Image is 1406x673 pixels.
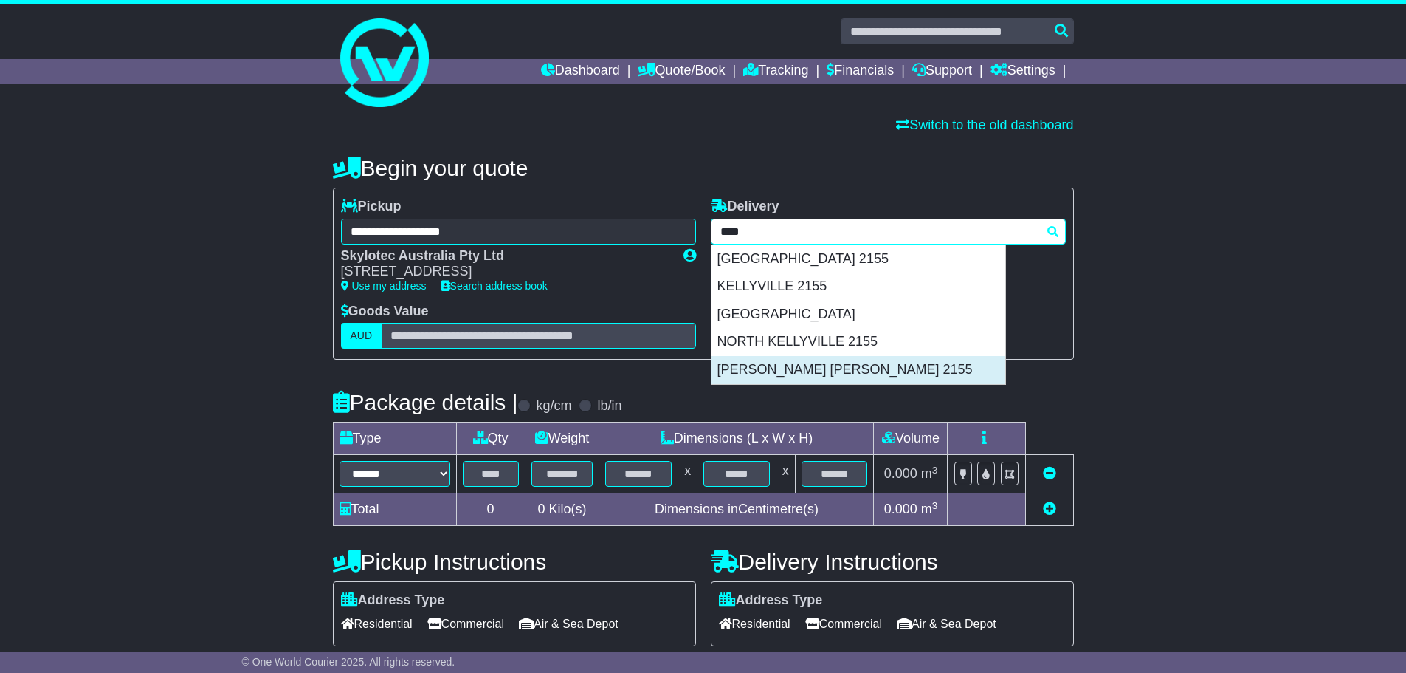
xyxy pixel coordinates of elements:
[884,502,917,516] span: 0.000
[932,500,938,511] sup: 3
[743,59,808,84] a: Tracking
[711,199,779,215] label: Delivery
[711,356,1005,384] div: [PERSON_NAME] [PERSON_NAME] 2155
[333,156,1074,180] h4: Begin your quote
[711,550,1074,574] h4: Delivery Instructions
[599,423,874,455] td: Dimensions (L x W x H)
[333,423,456,455] td: Type
[519,612,618,635] span: Air & Sea Depot
[719,612,790,635] span: Residential
[921,466,938,481] span: m
[341,612,413,635] span: Residential
[333,550,696,574] h4: Pickup Instructions
[776,455,795,493] td: x
[456,423,525,455] td: Qty
[341,248,669,264] div: Skylotec Australia Pty Ltd
[1043,466,1056,481] a: Remove this item
[897,612,996,635] span: Air & Sea Depot
[441,280,548,292] a: Search address book
[333,390,518,414] h4: Package details |
[427,612,504,635] span: Commercial
[711,301,1005,329] div: [GEOGRAPHIC_DATA]
[827,59,894,84] a: Financials
[678,455,697,493] td: x
[711,328,1005,356] div: NORTH KELLYVILLE 2155
[921,502,938,516] span: m
[341,280,427,292] a: Use my address
[711,245,1005,273] div: [GEOGRAPHIC_DATA] 2155
[912,59,972,84] a: Support
[456,493,525,526] td: 0
[242,656,455,668] span: © One World Courier 2025. All rights reserved.
[874,423,948,455] td: Volume
[537,502,545,516] span: 0
[711,219,1066,245] typeahead: Please provide city
[541,59,620,84] a: Dashboard
[805,612,882,635] span: Commercial
[341,304,429,320] label: Goods Value
[711,273,1005,301] div: KELLYVILLE 2155
[1043,502,1056,516] a: Add new item
[884,466,917,481] span: 0.000
[896,117,1073,132] a: Switch to the old dashboard
[536,398,571,414] label: kg/cm
[719,592,823,609] label: Address Type
[341,323,382,349] label: AUD
[990,59,1055,84] a: Settings
[597,398,621,414] label: lb/in
[525,493,599,526] td: Kilo(s)
[341,199,402,215] label: Pickup
[599,493,874,526] td: Dimensions in Centimetre(s)
[333,493,456,526] td: Total
[932,465,938,476] sup: 3
[341,264,669,280] div: [STREET_ADDRESS]
[525,423,599,455] td: Weight
[341,592,445,609] label: Address Type
[638,59,725,84] a: Quote/Book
